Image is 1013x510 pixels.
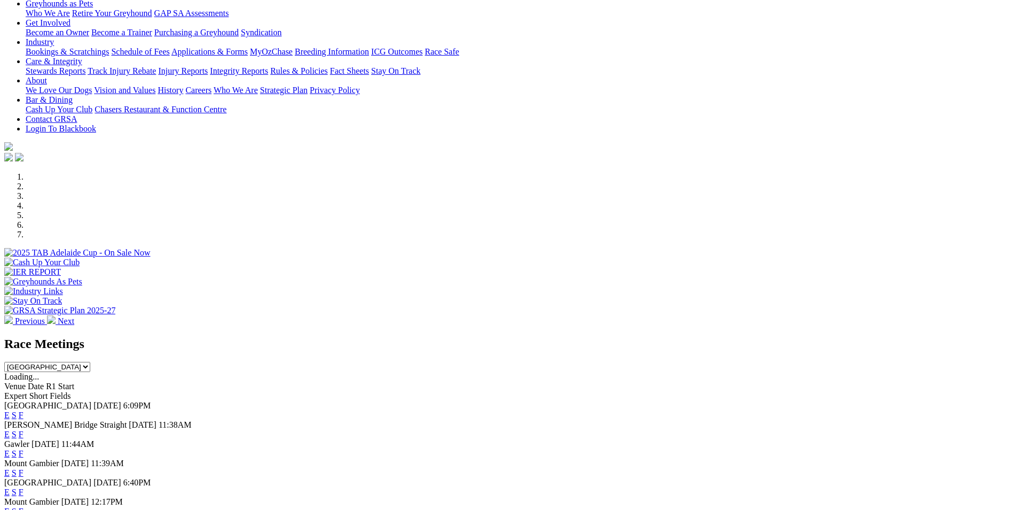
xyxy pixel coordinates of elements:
[26,105,1009,114] div: Bar & Dining
[154,9,229,18] a: GAP SA Assessments
[72,9,152,18] a: Retire Your Greyhound
[26,114,77,123] a: Contact GRSA
[241,28,281,37] a: Syndication
[4,316,47,326] a: Previous
[29,391,48,400] span: Short
[159,420,192,429] span: 11:38AM
[26,9,70,18] a: Who We Are
[19,449,23,458] a: F
[214,86,258,95] a: Who We Are
[4,372,39,381] span: Loading...
[4,468,10,477] a: E
[4,287,63,296] img: Industry Links
[4,411,10,420] a: E
[4,459,59,468] span: Mount Gambier
[330,66,369,75] a: Fact Sheets
[12,468,17,477] a: S
[95,105,226,114] a: Chasers Restaurant & Function Centre
[425,47,459,56] a: Race Safe
[4,401,91,410] span: [GEOGRAPHIC_DATA]
[93,478,121,487] span: [DATE]
[210,66,268,75] a: Integrity Reports
[58,316,74,326] span: Next
[4,430,10,439] a: E
[91,497,123,506] span: 12:17PM
[19,411,23,420] a: F
[19,430,23,439] a: F
[26,124,96,133] a: Login To Blackbook
[26,76,47,85] a: About
[61,459,89,468] span: [DATE]
[32,439,59,449] span: [DATE]
[270,66,328,75] a: Rules & Policies
[171,47,248,56] a: Applications & Forms
[4,420,127,429] span: [PERSON_NAME] Bridge Straight
[260,86,308,95] a: Strategic Plan
[310,86,360,95] a: Privacy Policy
[88,66,156,75] a: Track Injury Rebate
[12,488,17,497] a: S
[250,47,293,56] a: MyOzChase
[4,248,151,258] img: 2025 TAB Adelaide Cup - On Sale Now
[4,315,13,324] img: chevron-left-pager-white.svg
[46,382,74,391] span: R1 Start
[4,439,29,449] span: Gawler
[4,296,62,306] img: Stay On Track
[19,488,23,497] a: F
[26,37,54,47] a: Industry
[123,401,151,410] span: 6:09PM
[50,391,70,400] span: Fields
[4,267,61,277] img: IER REPORT
[295,47,369,56] a: Breeding Information
[4,258,80,267] img: Cash Up Your Club
[4,153,13,161] img: facebook.svg
[26,105,92,114] a: Cash Up Your Club
[371,47,422,56] a: ICG Outcomes
[4,382,26,391] span: Venue
[61,497,89,506] span: [DATE]
[4,306,115,315] img: GRSA Strategic Plan 2025-27
[12,430,17,439] a: S
[26,66,85,75] a: Stewards Reports
[26,18,70,27] a: Get Involved
[26,66,1009,76] div: Care & Integrity
[4,391,27,400] span: Expert
[123,478,151,487] span: 6:40PM
[129,420,156,429] span: [DATE]
[93,401,121,410] span: [DATE]
[154,28,239,37] a: Purchasing a Greyhound
[61,439,95,449] span: 11:44AM
[185,86,211,95] a: Careers
[26,57,82,66] a: Care & Integrity
[26,95,73,104] a: Bar & Dining
[4,497,59,506] span: Mount Gambier
[15,153,23,161] img: twitter.svg
[19,468,23,477] a: F
[12,449,17,458] a: S
[26,9,1009,18] div: Greyhounds as Pets
[158,66,208,75] a: Injury Reports
[91,28,152,37] a: Become a Trainer
[12,411,17,420] a: S
[4,277,82,287] img: Greyhounds As Pets
[47,315,56,324] img: chevron-right-pager-white.svg
[4,337,1009,351] h2: Race Meetings
[4,449,10,458] a: E
[91,459,124,468] span: 11:39AM
[15,316,45,326] span: Previous
[111,47,169,56] a: Schedule of Fees
[371,66,420,75] a: Stay On Track
[4,478,91,487] span: [GEOGRAPHIC_DATA]
[26,28,89,37] a: Become an Owner
[28,382,44,391] span: Date
[4,488,10,497] a: E
[26,86,92,95] a: We Love Our Dogs
[158,86,183,95] a: History
[26,28,1009,37] div: Get Involved
[26,47,1009,57] div: Industry
[47,316,74,326] a: Next
[94,86,155,95] a: Vision and Values
[26,86,1009,95] div: About
[4,142,13,151] img: logo-grsa-white.png
[26,47,109,56] a: Bookings & Scratchings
